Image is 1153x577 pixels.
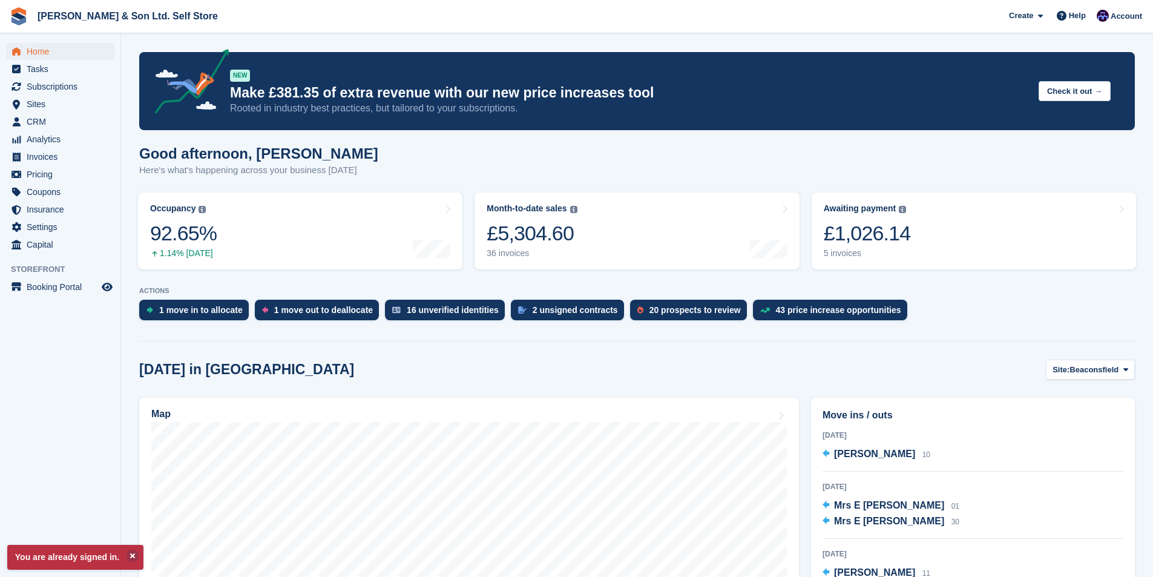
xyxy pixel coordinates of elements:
img: move_ins_to_allocate_icon-fdf77a2bb77ea45bf5b3d319d69a93e2d87916cf1d5bf7949dd705db3b84f3ca.svg [146,306,153,314]
div: 92.65% [150,221,217,246]
span: Home [27,43,99,60]
div: 43 price increase opportunities [776,305,901,315]
img: icon-info-grey-7440780725fd019a000dd9b08b2336e03edf1995a4989e88bcd33f0948082b44.svg [199,206,206,213]
h2: [DATE] in [GEOGRAPHIC_DATA] [139,361,354,378]
div: NEW [230,70,250,82]
img: prospect-51fa495bee0391a8d652442698ab0144808aea92771e9ea1ae160a38d050c398.svg [637,306,643,314]
a: Month-to-date sales £5,304.60 36 invoices [475,193,799,269]
a: menu [6,166,114,183]
span: Site: [1053,364,1069,376]
a: Preview store [100,280,114,294]
a: 1 move in to allocate [139,300,255,326]
p: Make £381.35 of extra revenue with our new price increases tool [230,84,1029,102]
div: 1 move out to deallocate [274,305,373,315]
a: menu [6,201,114,218]
span: Booking Portal [27,279,99,295]
span: Account [1111,10,1142,22]
p: Rooted in industry best practices, but tailored to your subscriptions. [230,102,1029,115]
div: 16 unverified identities [407,305,499,315]
a: menu [6,131,114,148]
a: menu [6,183,114,200]
a: menu [6,96,114,113]
span: Pricing [27,166,99,183]
span: Insurance [27,201,99,218]
a: [PERSON_NAME] & Son Ltd. Self Store [33,6,223,26]
span: Storefront [11,263,120,275]
div: 36 invoices [487,248,577,259]
img: verify_identity-adf6edd0f0f0b5bbfe63781bf79b02c33cf7c696d77639b501bdc392416b5a36.svg [392,306,401,314]
span: 01 [951,502,959,510]
span: Sites [27,96,99,113]
a: 1 move out to deallocate [255,300,385,326]
a: Occupancy 92.65% 1.14% [DATE] [138,193,462,269]
div: 2 unsigned contracts [533,305,618,315]
span: Invoices [27,148,99,165]
div: [DATE] [823,430,1123,441]
span: Subscriptions [27,78,99,95]
a: 2 unsigned contracts [511,300,630,326]
div: [DATE] [823,549,1123,559]
p: ACTIONS [139,287,1135,295]
div: 1 move in to allocate [159,305,243,315]
img: icon-info-grey-7440780725fd019a000dd9b08b2336e03edf1995a4989e88bcd33f0948082b44.svg [899,206,906,213]
p: You are already signed in. [7,545,143,570]
img: Josey Kitching [1097,10,1109,22]
span: Tasks [27,61,99,77]
span: Beaconsfield [1069,364,1119,376]
div: Occupancy [150,203,195,214]
div: 5 invoices [824,248,911,259]
a: Mrs E [PERSON_NAME] 30 [823,514,959,530]
h2: Move ins / outs [823,408,1123,423]
span: Analytics [27,131,99,148]
div: Month-to-date sales [487,203,567,214]
span: [PERSON_NAME] [834,449,915,459]
span: Coupons [27,183,99,200]
div: 1.14% [DATE] [150,248,217,259]
p: Here's what's happening across your business [DATE] [139,163,378,177]
img: stora-icon-8386f47178a22dfd0bd8f6a31ec36ba5ce8667c1dd55bd0f319d3a0aa187defe.svg [10,7,28,25]
div: £1,026.14 [824,221,911,246]
span: Mrs E [PERSON_NAME] [834,500,944,510]
a: menu [6,148,114,165]
img: move_outs_to_deallocate_icon-f764333ba52eb49d3ac5e1228854f67142a1ed5810a6f6cc68b1a99e826820c5.svg [262,306,268,314]
img: price-adjustments-announcement-icon-8257ccfd72463d97f412b2fc003d46551f7dbcb40ab6d574587a9cd5c0d94... [145,49,229,118]
a: menu [6,219,114,236]
h1: Good afternoon, [PERSON_NAME] [139,145,378,162]
span: Create [1009,10,1033,22]
a: menu [6,43,114,60]
div: Awaiting payment [824,203,896,214]
button: Check it out → [1039,81,1111,101]
button: Site: Beaconsfield [1046,360,1135,380]
a: Awaiting payment £1,026.14 5 invoices [812,193,1136,269]
div: [DATE] [823,481,1123,492]
a: [PERSON_NAME] 10 [823,447,930,463]
span: Mrs E [PERSON_NAME] [834,516,944,526]
span: 30 [951,518,959,526]
span: Help [1069,10,1086,22]
h2: Map [151,409,171,420]
span: Capital [27,236,99,253]
span: CRM [27,113,99,130]
a: menu [6,78,114,95]
a: menu [6,61,114,77]
span: 10 [922,450,930,459]
a: 43 price increase opportunities [753,300,913,326]
img: icon-info-grey-7440780725fd019a000dd9b08b2336e03edf1995a4989e88bcd33f0948082b44.svg [570,206,577,213]
a: menu [6,279,114,295]
a: 20 prospects to review [630,300,753,326]
a: 16 unverified identities [385,300,511,326]
a: menu [6,113,114,130]
a: menu [6,236,114,253]
div: £5,304.60 [487,221,577,246]
img: contract_signature_icon-13c848040528278c33f63329250d36e43548de30e8caae1d1a13099fd9432cc5.svg [518,306,527,314]
img: price_increase_opportunities-93ffe204e8149a01c8c9dc8f82e8f89637d9d84a8eef4429ea346261dce0b2c0.svg [760,308,770,313]
div: 20 prospects to review [649,305,741,315]
span: Settings [27,219,99,236]
a: Mrs E [PERSON_NAME] 01 [823,498,959,514]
